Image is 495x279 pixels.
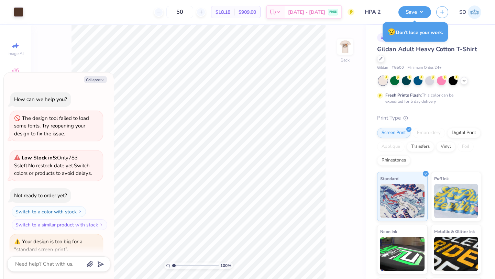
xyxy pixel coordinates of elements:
span: Standard [380,175,398,182]
img: Metallic & Glitter Ink [434,237,478,271]
span: SD [459,8,466,16]
span: Puff Ink [434,175,449,182]
div: Foil [458,142,474,152]
span: Gildan [377,65,388,71]
a: SD [459,5,481,19]
input: – – [166,6,193,18]
div: # 512931A [377,33,405,42]
button: Switch to a similar product with stock [12,219,107,230]
div: Applique [377,142,405,152]
div: Transfers [407,142,434,152]
span: 😥 [387,27,396,36]
span: 100 % [220,263,231,269]
img: Sofia Diep [468,5,481,19]
button: Save [398,6,431,18]
span: Metallic & Glitter Ink [434,228,475,235]
img: Back [338,40,352,54]
div: Not ready to order yet? [14,192,67,199]
input: Untitled Design [360,5,393,19]
div: Print Type [377,114,481,122]
img: Switch to a similar product with stock [99,223,103,227]
span: FREE [329,10,337,14]
div: This color can be expedited for 5 day delivery. [385,92,470,104]
span: Gildan Adult Heavy Cotton T-Shirt [377,45,477,53]
div: Digital Print [447,128,481,138]
span: [DATE] - [DATE] [288,9,325,16]
img: Neon Ink [380,237,425,271]
div: The design tool failed to load some fonts. Try reopening your design to fix the issue. [14,115,89,137]
span: Only 783 Ss left. Switch colors or products to avoid delays. [14,154,92,177]
span: Minimum Order: 24 + [407,65,442,71]
div: Rhinestones [377,155,410,166]
div: Vinyl [436,142,455,152]
div: Don’t lose your work. [383,22,448,42]
div: Screen Print [377,128,410,138]
img: Switch to a color with stock [78,210,82,214]
img: Puff Ink [434,184,478,218]
button: Collapse [84,76,107,83]
span: $18.18 [216,9,230,16]
div: Your design is too big for a “standard screen print”. [14,238,82,253]
span: No restock date yet. [28,162,74,169]
img: Standard [380,184,425,218]
div: Embroidery [412,128,445,138]
strong: Fresh Prints Flash: [385,92,422,98]
button: Switch to a color with stock [12,206,86,217]
div: Back [341,57,350,63]
strong: Low Stock in S : [22,154,57,161]
div: How can we help you? [14,96,67,103]
span: Image AI [8,51,24,56]
span: Neon Ink [380,228,397,235]
span: # G500 [392,65,404,71]
span: $909.00 [239,9,256,16]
